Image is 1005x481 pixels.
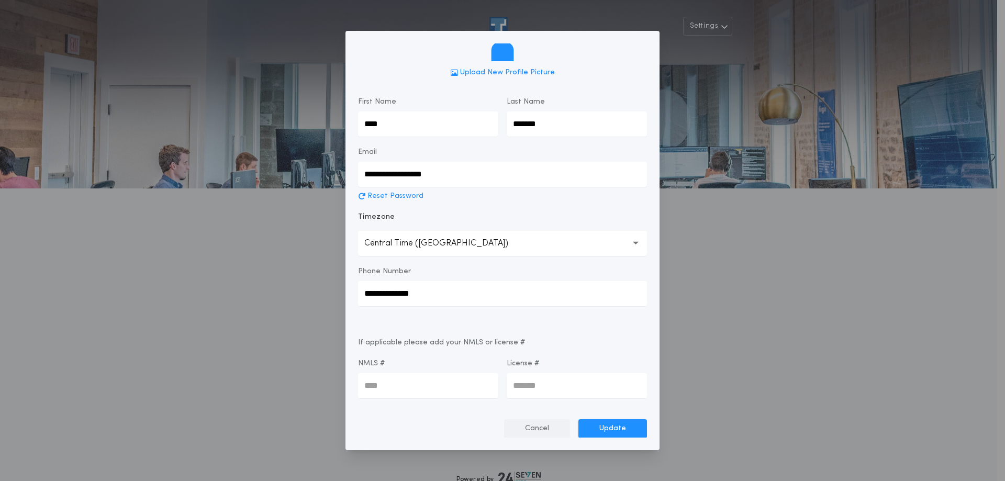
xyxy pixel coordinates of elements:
p: Upload New Profile Picture [460,68,555,78]
label: First Name [358,97,396,107]
label: NMLS # [358,359,385,369]
p: Reset Password [367,191,423,202]
label: Phone Number [358,266,411,277]
button: Update [578,419,647,438]
label: License # [507,359,539,369]
p: Timezone [358,212,395,222]
label: If applicable please add your NMLS or license # [358,338,525,348]
button: Central Time ([GEOGRAPHIC_DATA]) [358,231,647,256]
label: Email [358,147,377,158]
button: Cancel [504,419,570,438]
p: Central Time ([GEOGRAPHIC_DATA]) [364,237,525,250]
label: Last Name [507,97,545,107]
